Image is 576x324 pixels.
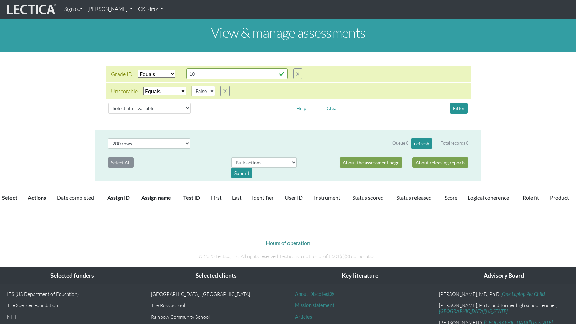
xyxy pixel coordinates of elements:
a: Logical coherence [468,194,509,201]
a: Articles [295,314,312,320]
div: Grade ID [111,70,132,78]
th: Actions [24,189,53,206]
img: lecticalive [5,3,56,16]
th: Test ID [179,189,207,206]
a: [GEOGRAPHIC_DATA][US_STATE] [439,308,508,314]
p: The Ross School [151,302,281,308]
p: [PERSON_NAME], MD, Ph.D., [439,291,569,297]
p: IES (US Department of Education) [7,291,137,297]
a: Sign out [62,3,85,16]
a: Help [293,104,310,111]
div: Selected clients [144,267,288,284]
a: Identifier [252,194,274,201]
button: Select All [108,157,134,168]
div: Selected funders [0,267,144,284]
a: Last [232,194,242,201]
p: NIH [7,314,137,320]
a: About DiscoTest® [295,291,334,297]
a: Status scored [352,194,384,201]
a: Status released [396,194,432,201]
a: Date completed [57,194,94,201]
a: First [211,194,222,201]
a: User ID [285,194,303,201]
a: [PERSON_NAME] [85,3,135,16]
button: X [220,86,230,96]
div: Unscorable [111,87,138,95]
p: [PERSON_NAME], Ph.D. and former high school teacher, [439,302,569,314]
button: Filter [450,103,468,114]
a: CKEditor [135,3,166,16]
a: One Laptop Per Child [502,291,545,297]
th: Assign name [137,189,179,206]
div: Key literature [288,267,432,284]
a: Hours of operation [266,240,310,246]
a: Instrument [314,194,340,201]
a: Product [550,194,569,201]
a: Mission statement [295,302,334,308]
div: Advisory Board [432,267,576,284]
a: About the assessment page [340,157,402,168]
p: © 2025 Lectica, Inc. All rights reserved. Lectica is a not for profit 501(c)(3) corporation. [100,252,476,260]
button: X [293,68,302,79]
button: refresh [411,138,432,149]
th: Assign ID [103,189,137,206]
a: Role fit [522,194,539,201]
div: Queue 0 Total records 0 [392,138,468,149]
button: Clear [324,103,341,114]
p: [GEOGRAPHIC_DATA], [GEOGRAPHIC_DATA] [151,291,281,297]
a: About releasing reports [412,157,468,168]
div: Submit [231,168,252,178]
p: Rainbow Community School [151,314,281,320]
button: Help [293,103,310,114]
a: Score [445,194,457,201]
p: The Spencer Foundation [7,302,137,308]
